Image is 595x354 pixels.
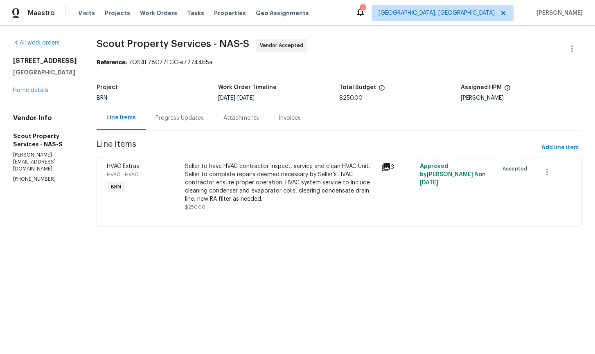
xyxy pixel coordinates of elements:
[218,85,277,90] h5: Work Order Timeline
[97,39,249,49] span: Scout Property Services - NAS-S
[381,162,415,172] div: 3
[97,60,127,65] b: Reference:
[420,164,486,186] span: Approved by [PERSON_NAME] A on
[28,9,55,17] span: Maestro
[339,95,363,101] span: $250.00
[279,114,301,122] div: Invoices
[218,95,235,101] span: [DATE]
[223,114,259,122] div: Attachments
[108,183,124,191] span: BRN
[360,5,365,13] div: 7
[13,114,77,122] h4: Vendor Info
[156,114,204,122] div: Progress Updates
[379,9,495,17] span: [GEOGRAPHIC_DATA], [GEOGRAPHIC_DATA]
[97,85,118,90] h5: Project
[13,68,77,76] h5: [GEOGRAPHIC_DATA]
[218,95,255,101] span: -
[533,9,583,17] span: [PERSON_NAME]
[106,114,136,122] div: Line Items
[13,176,77,183] p: [PHONE_NUMBER]
[13,40,60,46] a: All work orders
[237,95,255,101] span: [DATE]
[379,85,385,95] span: The total cost of line items that have been proposed by Opendoor. This sum includes line items th...
[503,165,530,173] span: Accepted
[105,9,130,17] span: Projects
[107,164,139,169] span: HVAC Extras
[256,9,309,17] span: Geo Assignments
[420,180,438,186] span: [DATE]
[140,9,177,17] span: Work Orders
[97,95,107,101] span: BRN
[461,95,582,101] div: [PERSON_NAME]
[97,58,582,67] div: 7QS4E78C77FGC-e77744b5a
[541,143,579,153] span: Add line item
[504,85,511,95] span: The hpm assigned to this work order.
[13,57,77,65] h2: [STREET_ADDRESS]
[107,172,138,177] span: HVAC - HVAC
[78,9,95,17] span: Visits
[538,140,582,155] button: Add line item
[97,140,538,155] span: Line Items
[185,205,205,210] span: $250.00
[187,10,204,16] span: Tasks
[13,152,77,173] p: [PERSON_NAME][EMAIL_ADDRESS][DOMAIN_NAME]
[214,9,246,17] span: Properties
[260,41,307,49] span: Vendor Accepted
[461,85,502,90] h5: Assigned HPM
[13,132,77,148] h5: Scout Property Services - NAS-S
[339,85,376,90] h5: Total Budget
[13,87,49,93] a: Home details
[185,162,376,203] div: Seller to have HVAC contractor inspect, service and clean HVAC Unit. Seller to complete repairs d...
